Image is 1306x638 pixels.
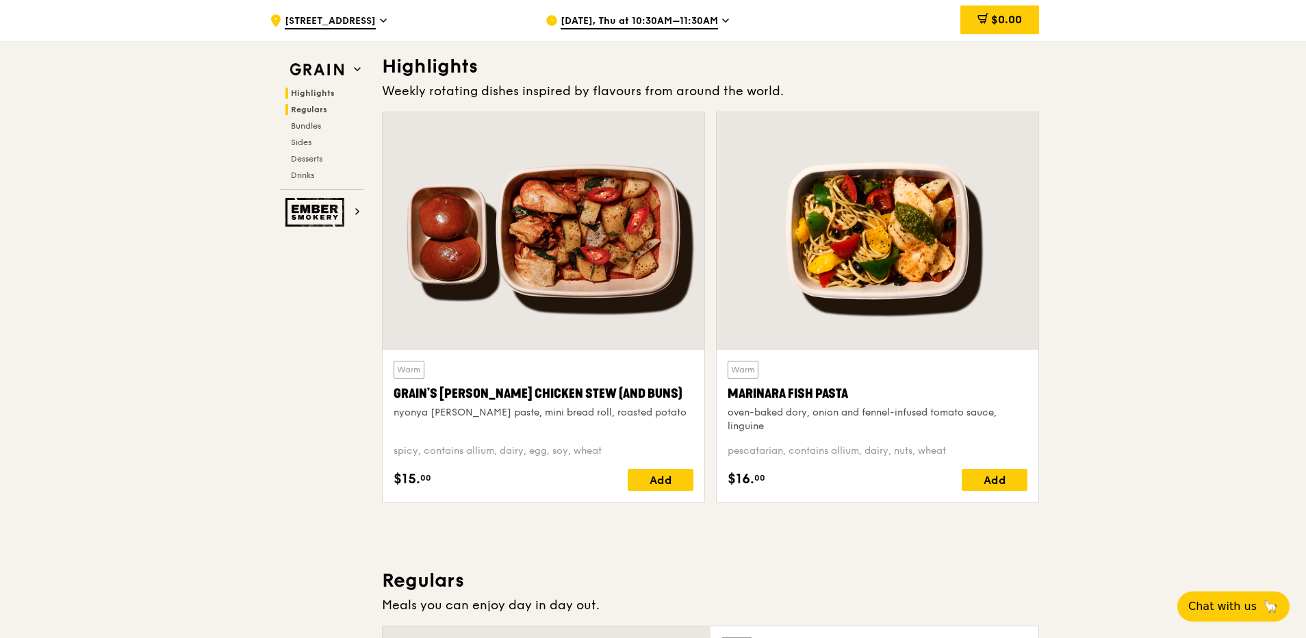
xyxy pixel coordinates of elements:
[394,406,693,420] div: nyonya [PERSON_NAME] paste, mini bread roll, roasted potato
[394,361,424,379] div: Warm
[728,361,758,379] div: Warm
[1188,598,1257,615] span: Chat with us
[420,472,431,483] span: 00
[728,406,1027,433] div: oven-baked dory, onion and fennel-infused tomato sauce, linguine
[728,384,1027,403] div: Marinara Fish Pasta
[561,14,718,29] span: [DATE], Thu at 10:30AM–11:30AM
[285,58,348,82] img: Grain web logo
[291,154,322,164] span: Desserts
[628,469,693,491] div: Add
[394,444,693,458] div: spicy, contains allium, dairy, egg, soy, wheat
[291,138,311,147] span: Sides
[728,444,1027,458] div: pescatarian, contains allium, dairy, nuts, wheat
[991,13,1022,26] span: $0.00
[382,596,1039,615] div: Meals you can enjoy day in day out.
[962,469,1027,491] div: Add
[394,384,693,403] div: Grain's [PERSON_NAME] Chicken Stew (and buns)
[382,568,1039,593] h3: Regulars
[1177,591,1290,622] button: Chat with us🦙
[291,105,327,114] span: Regulars
[291,170,314,180] span: Drinks
[291,121,321,131] span: Bundles
[285,198,348,227] img: Ember Smokery web logo
[291,88,335,98] span: Highlights
[285,14,376,29] span: [STREET_ADDRESS]
[382,81,1039,101] div: Weekly rotating dishes inspired by flavours from around the world.
[754,472,765,483] span: 00
[382,54,1039,79] h3: Highlights
[728,469,754,489] span: $16.
[394,469,420,489] span: $15.
[1262,598,1279,615] span: 🦙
